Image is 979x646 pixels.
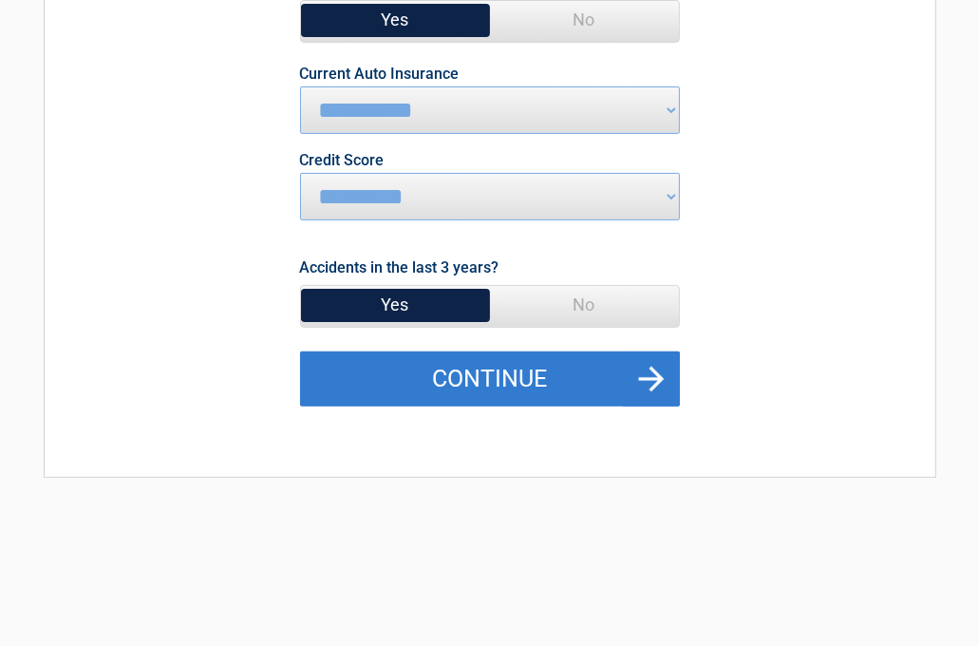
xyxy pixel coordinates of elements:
[490,1,679,39] span: No
[300,351,680,407] button: Continue
[300,153,385,168] label: Credit Score
[490,286,679,324] span: No
[301,1,490,39] span: Yes
[301,286,490,324] span: Yes
[300,66,460,82] label: Current Auto Insurance
[300,255,499,280] label: Accidents in the last 3 years?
